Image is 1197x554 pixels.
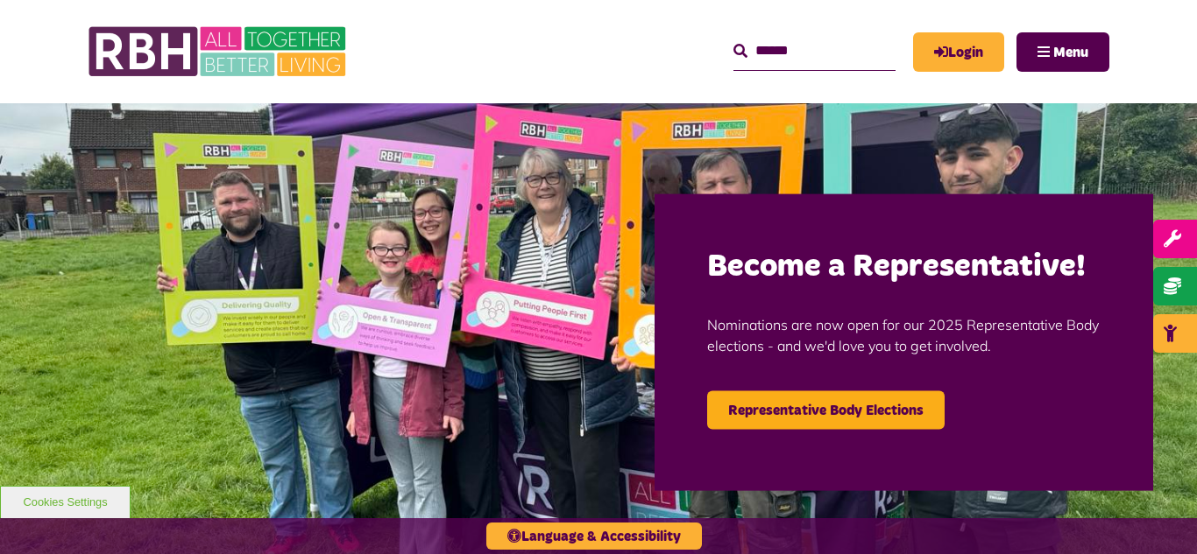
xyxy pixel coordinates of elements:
[88,18,351,86] img: RBH
[707,390,945,429] a: Representative Body Elections
[486,522,702,550] button: Language & Accessibility
[1016,32,1109,72] button: Navigation
[1053,46,1088,60] span: Menu
[707,246,1101,287] h2: Become a Representative!
[707,287,1101,382] p: Nominations are now open for our 2025 Representative Body elections - and we'd love you to get in...
[913,32,1004,72] a: MyRBH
